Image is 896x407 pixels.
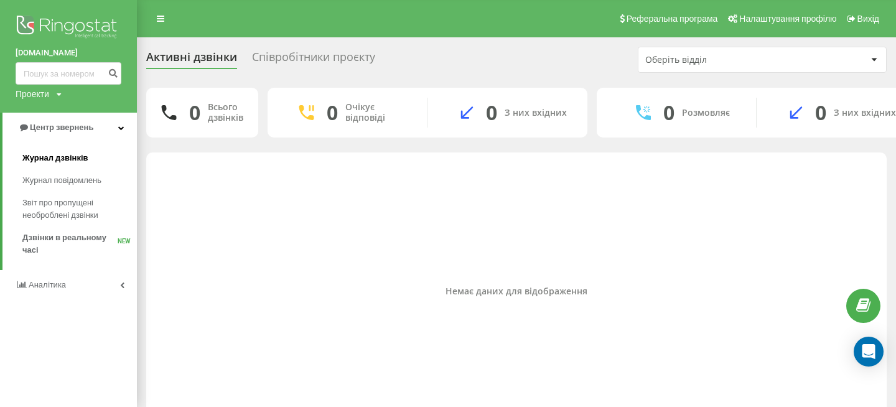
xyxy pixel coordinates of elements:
[16,88,49,100] div: Проекти
[345,102,408,123] div: Очікує відповіді
[663,101,674,124] div: 0
[16,62,121,85] input: Пошук за номером
[22,169,137,192] a: Журнал повідомлень
[30,123,93,132] span: Центр звернень
[252,50,375,70] div: Співробітники проєкту
[834,108,896,118] div: З них вхідних
[627,14,718,24] span: Реферальна програма
[22,174,101,187] span: Журнал повідомлень
[208,102,243,123] div: Всього дзвінків
[645,55,794,65] div: Оберіть відділ
[29,280,66,289] span: Аналiтика
[146,50,237,70] div: Активні дзвінки
[22,192,137,227] a: Звіт про пропущені необроблені дзвінки
[854,337,884,367] div: Open Intercom Messenger
[156,286,877,296] div: Немає даних для відображення
[22,152,88,164] span: Журнал дзвінків
[505,108,567,118] div: З них вхідних
[22,147,137,169] a: Журнал дзвінків
[16,12,121,44] img: Ringostat logo
[2,113,137,143] a: Центр звернень
[739,14,836,24] span: Налаштування профілю
[682,108,730,118] div: Розмовляє
[486,101,497,124] div: 0
[16,47,121,59] a: [DOMAIN_NAME]
[857,14,879,24] span: Вихід
[22,197,131,222] span: Звіт про пропущені необроблені дзвінки
[22,232,118,256] span: Дзвінки в реальному часі
[327,101,338,124] div: 0
[815,101,826,124] div: 0
[22,227,137,261] a: Дзвінки в реальному часіNEW
[189,101,200,124] div: 0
